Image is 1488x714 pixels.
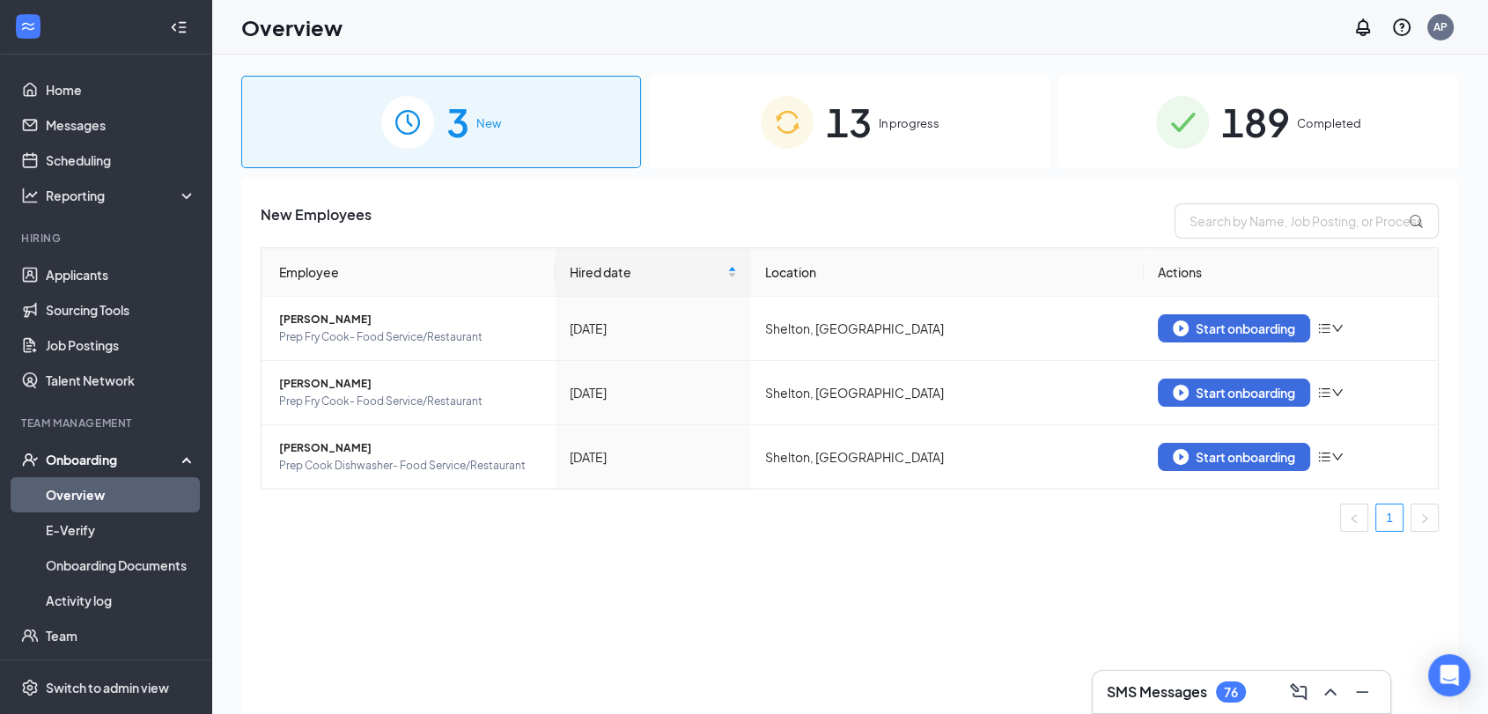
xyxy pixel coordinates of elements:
[1221,92,1290,152] span: 189
[279,311,541,328] span: [PERSON_NAME]
[1331,451,1344,463] span: down
[1317,386,1331,400] span: bars
[46,653,196,688] a: DocumentsCrown
[1433,19,1447,34] div: AP
[1320,681,1341,703] svg: ChevronUp
[1173,385,1295,401] div: Start onboarding
[1317,450,1331,464] span: bars
[446,92,469,152] span: 3
[1107,682,1207,702] h3: SMS Messages
[46,143,196,178] a: Scheduling
[46,257,196,292] a: Applicants
[46,618,196,653] a: Team
[1144,248,1438,297] th: Actions
[46,679,169,696] div: Switch to admin view
[46,107,196,143] a: Messages
[46,451,181,468] div: Onboarding
[21,231,193,246] div: Hiring
[46,477,196,512] a: Overview
[1391,17,1412,38] svg: QuestionInfo
[1317,321,1331,335] span: bars
[1411,504,1439,532] button: right
[751,361,1144,425] td: Shelton, [GEOGRAPHIC_DATA]
[46,187,197,204] div: Reporting
[1158,314,1310,342] button: Start onboarding
[21,679,39,696] svg: Settings
[1340,504,1368,532] button: left
[1352,17,1374,38] svg: Notifications
[1376,504,1403,531] a: 1
[1285,678,1313,706] button: ComposeMessage
[751,297,1144,361] td: Shelton, [GEOGRAPHIC_DATA]
[46,548,196,583] a: Onboarding Documents
[1173,449,1295,465] div: Start onboarding
[570,383,737,402] div: [DATE]
[1316,678,1344,706] button: ChevronUp
[570,447,737,467] div: [DATE]
[21,416,193,431] div: Team Management
[1173,320,1295,336] div: Start onboarding
[1375,504,1403,532] li: 1
[279,439,541,457] span: [PERSON_NAME]
[21,187,39,204] svg: Analysis
[751,425,1144,489] td: Shelton, [GEOGRAPHIC_DATA]
[1349,513,1359,524] span: left
[826,92,872,152] span: 13
[46,583,196,618] a: Activity log
[19,18,37,35] svg: WorkstreamLogo
[879,114,939,132] span: In progress
[1224,685,1238,700] div: 76
[46,328,196,363] a: Job Postings
[1419,513,1430,524] span: right
[279,328,541,346] span: Prep Fry Cook- Food Service/Restaurant
[476,114,501,132] span: New
[1297,114,1361,132] span: Completed
[1331,386,1344,399] span: down
[1340,504,1368,532] li: Previous Page
[1175,203,1439,239] input: Search by Name, Job Posting, or Process
[279,375,541,393] span: [PERSON_NAME]
[46,292,196,328] a: Sourcing Tools
[46,512,196,548] a: E-Verify
[1288,681,1309,703] svg: ComposeMessage
[1428,654,1470,696] div: Open Intercom Messenger
[570,262,724,282] span: Hired date
[262,248,556,297] th: Employee
[21,451,39,468] svg: UserCheck
[1352,681,1373,703] svg: Minimize
[1348,678,1376,706] button: Minimize
[1158,443,1310,471] button: Start onboarding
[170,18,188,36] svg: Collapse
[1411,504,1439,532] li: Next Page
[241,12,343,42] h1: Overview
[261,203,372,239] span: New Employees
[46,363,196,398] a: Talent Network
[570,319,737,338] div: [DATE]
[1158,379,1310,407] button: Start onboarding
[279,457,541,475] span: Prep Cook Dishwasher- Food Service/Restaurant
[46,72,196,107] a: Home
[279,393,541,410] span: Prep Fry Cook- Food Service/Restaurant
[751,248,1144,297] th: Location
[1331,322,1344,335] span: down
